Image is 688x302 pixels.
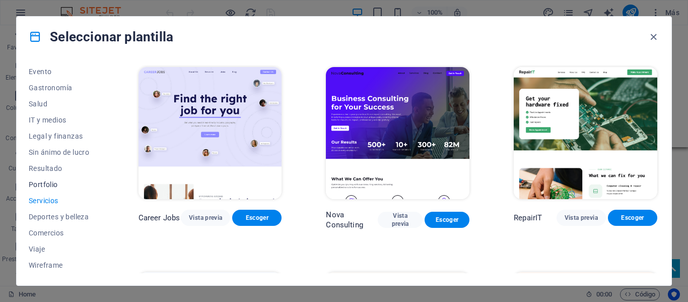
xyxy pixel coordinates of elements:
img: RepairIT [514,67,657,199]
button: Servicios [29,193,94,209]
p: Career Jobs [139,213,180,223]
button: Portfolio [29,176,94,193]
span: Servicios [29,197,94,205]
span: Deportes y belleza [29,213,94,221]
span: Evento [29,68,94,76]
button: Evento [29,64,94,80]
span: Salud [29,100,94,108]
button: Salud [29,96,94,112]
span: Comercios [29,229,94,237]
button: IT y medios [29,112,94,128]
span: Legal y finanzas [29,132,94,140]
span: Resultado [29,164,94,172]
span: Wireframe [29,261,94,269]
span: Gastronomía [29,84,94,92]
span: Vista previa [189,214,222,222]
h4: Seleccionar plantilla [29,29,173,45]
span: Vista previa [565,214,598,222]
button: Deportes y belleza [29,209,94,225]
span: Portfolio [29,180,94,189]
span: Vista previa [386,212,415,228]
button: Gastronomía [29,80,94,96]
button: Resultado [29,160,94,176]
span: Sin ánimo de lucro [29,148,94,156]
button: Viaje [29,241,94,257]
button: Escoger [232,210,282,226]
button: Comercios [29,225,94,241]
button: Vista previa [378,212,423,228]
p: Nova Consulting [326,210,378,230]
button: Vista previa [181,210,230,226]
p: RepairIT [514,213,542,223]
span: IT y medios [29,116,94,124]
button: Escoger [425,212,469,228]
button: Wireframe [29,257,94,273]
button: Legal y finanzas [29,128,94,144]
button: Escoger [608,210,657,226]
span: Viaje [29,245,94,253]
button: Sin ánimo de lucro [29,144,94,160]
img: Career Jobs [139,67,282,199]
button: Vista previa [557,210,606,226]
span: Escoger [616,214,649,222]
span: Escoger [240,214,273,222]
span: Escoger [433,216,461,224]
img: Nova Consulting [326,67,469,199]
